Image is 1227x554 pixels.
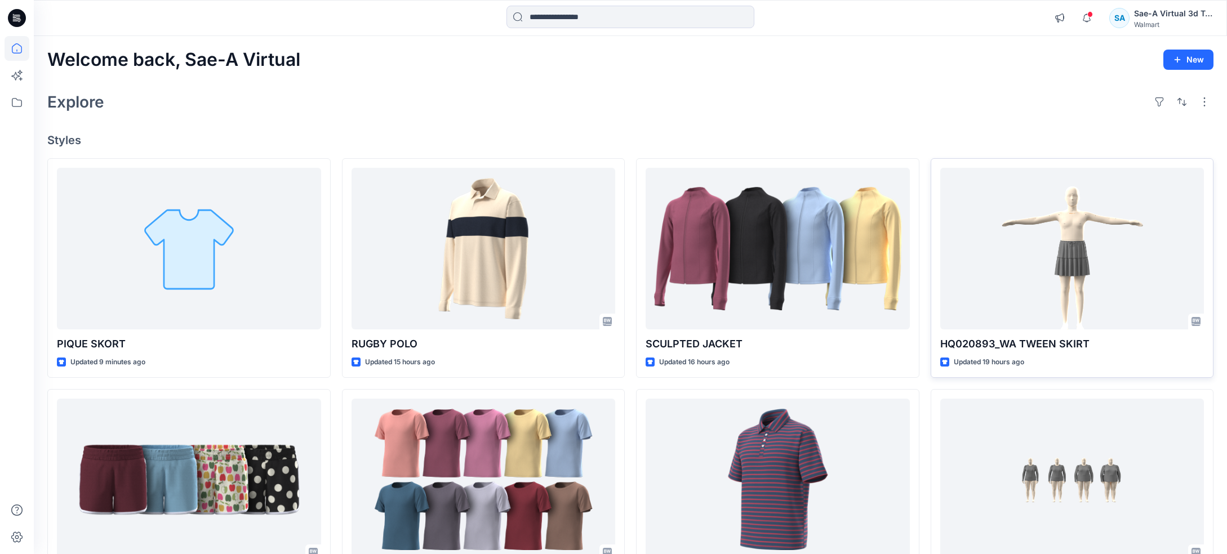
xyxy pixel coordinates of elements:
[954,356,1024,368] p: Updated 19 hours ago
[47,93,104,111] h2: Explore
[57,336,321,352] p: PIQUE SKORT
[646,336,910,352] p: SCULPTED JACKET
[940,168,1204,330] a: HQ020893_WA TWEEN SKIRT
[1109,8,1130,28] div: SA
[47,133,1213,147] h4: Styles
[70,356,145,368] p: Updated 9 minutes ago
[1163,50,1213,70] button: New
[646,168,910,330] a: SCULPTED JACKET
[659,356,730,368] p: Updated 16 hours ago
[365,356,435,368] p: Updated 15 hours ago
[1134,7,1213,20] div: Sae-A Virtual 3d Team
[47,50,300,70] h2: Welcome back, Sae-A Virtual
[57,168,321,330] a: PIQUE SKORT
[352,336,616,352] p: RUGBY POLO
[352,168,616,330] a: RUGBY POLO
[940,336,1204,352] p: HQ020893_WA TWEEN SKIRT
[1134,20,1213,29] div: Walmart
